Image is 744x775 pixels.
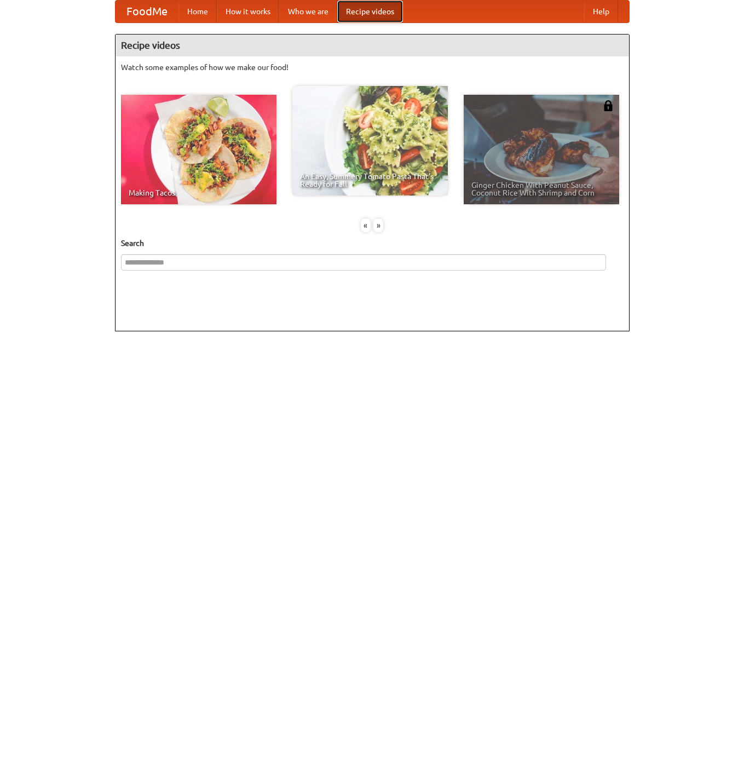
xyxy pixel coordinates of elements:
div: » [373,219,383,232]
a: Recipe videos [337,1,403,22]
h5: Search [121,238,624,249]
span: An Easy, Summery Tomato Pasta That's Ready for Fall [300,173,440,188]
p: Watch some examples of how we make our food! [121,62,624,73]
a: Who we are [279,1,337,22]
span: Making Tacos [129,189,269,197]
a: How it works [217,1,279,22]
div: « [361,219,371,232]
h4: Recipe videos [116,35,629,56]
a: Home [178,1,217,22]
img: 483408.png [603,100,614,111]
a: FoodMe [116,1,178,22]
a: Help [584,1,618,22]
a: An Easy, Summery Tomato Pasta That's Ready for Fall [292,86,448,196]
a: Making Tacos [121,95,276,204]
